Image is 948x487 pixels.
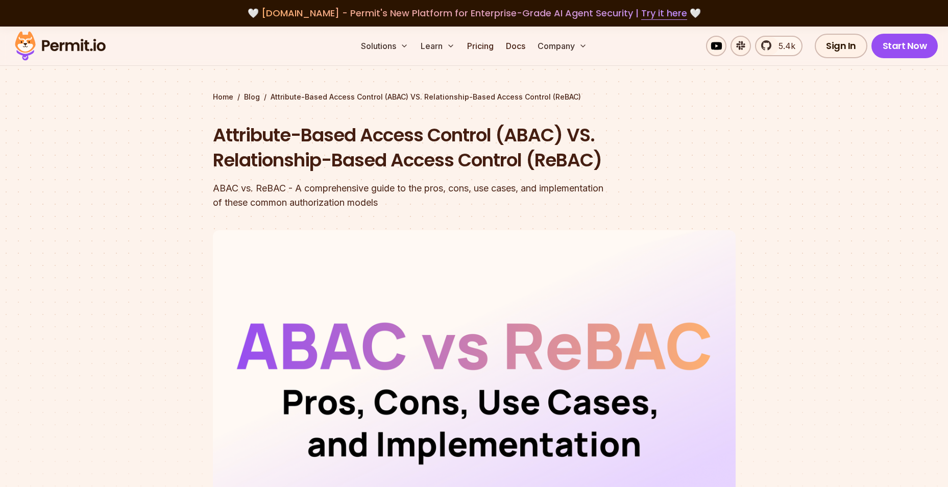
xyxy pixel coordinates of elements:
a: 5.4k [755,36,803,56]
a: Blog [244,92,260,102]
button: Learn [417,36,459,56]
span: 5.4k [772,40,795,52]
span: [DOMAIN_NAME] - Permit's New Platform for Enterprise-Grade AI Agent Security | [261,7,687,19]
img: Permit logo [10,29,110,63]
a: Sign In [815,34,867,58]
a: Start Now [871,34,938,58]
div: / / [213,92,736,102]
a: Pricing [463,36,498,56]
button: Company [533,36,591,56]
div: ABAC vs. ReBAC - A comprehensive guide to the pros, cons, use cases, and implementation of these ... [213,181,605,210]
a: Try it here [641,7,687,20]
a: Docs [502,36,529,56]
div: 🤍 🤍 [25,6,923,20]
button: Solutions [357,36,412,56]
a: Home [213,92,233,102]
h1: Attribute-Based Access Control (ABAC) VS. Relationship-Based Access Control (ReBAC) [213,123,605,173]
